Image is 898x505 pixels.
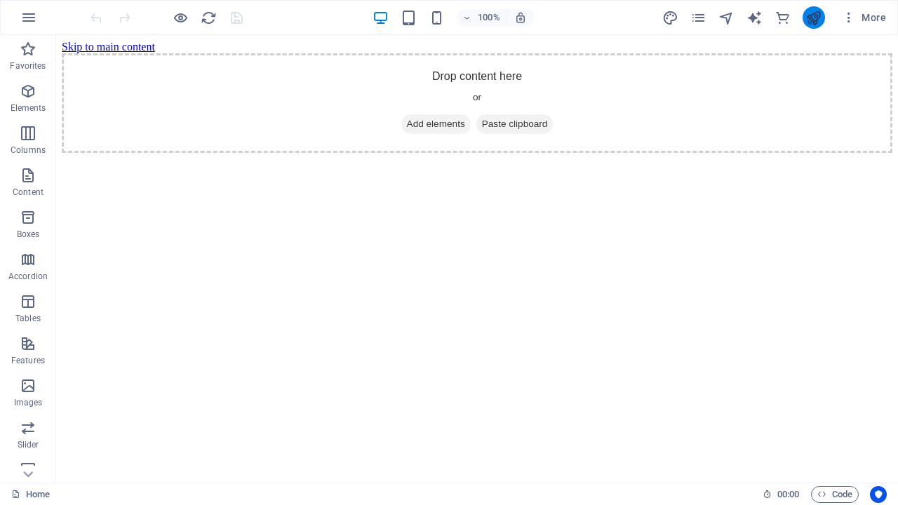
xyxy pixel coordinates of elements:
button: navigator [718,9,735,26]
p: Tables [15,313,41,324]
button: Click here to leave preview mode and continue editing [172,9,189,26]
div: Drop content here [6,18,836,118]
button: publish [803,6,825,29]
span: More [842,11,886,25]
p: Features [11,355,45,366]
p: Content [13,187,43,198]
span: 00 00 [777,486,799,503]
i: AI Writer [746,10,763,26]
span: Add elements [345,79,415,99]
button: More [836,6,892,29]
i: On resize automatically adjust zoom level to fit chosen device. [514,11,527,24]
span: Code [817,486,852,503]
p: Accordion [8,271,48,282]
button: Code [811,486,859,503]
p: Columns [11,144,46,156]
i: Reload page [201,10,217,26]
p: Favorites [10,60,46,72]
i: Commerce [775,10,791,26]
a: Click to cancel selection. Double-click to open Pages [11,486,50,503]
h6: 100% [478,9,500,26]
i: Publish [805,10,822,26]
h6: Session time [763,486,800,503]
button: pages [690,9,707,26]
button: design [662,9,679,26]
button: Usercentrics [870,486,887,503]
i: Design (Ctrl+Alt+Y) [662,10,678,26]
a: Skip to main content [6,6,99,18]
p: Images [14,397,43,408]
i: Navigator [718,10,735,26]
span: : [787,489,789,499]
i: Pages (Ctrl+Alt+S) [690,10,706,26]
button: text_generator [746,9,763,26]
p: Boxes [17,229,40,240]
button: commerce [775,9,791,26]
button: 100% [457,9,507,26]
button: reload [200,9,217,26]
p: Elements [11,102,46,114]
span: Paste clipboard [420,79,497,99]
p: Slider [18,439,39,450]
